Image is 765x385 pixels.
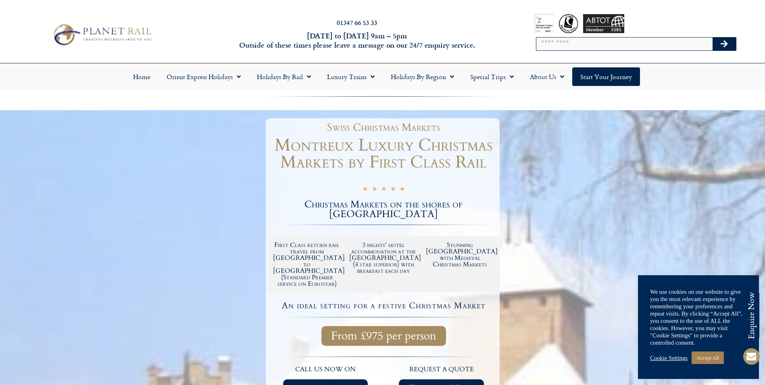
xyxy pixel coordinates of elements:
[650,288,747,346] div: We use cookies on our website to give you the most relevant experience by remembering your prefer...
[272,364,380,375] p: call us now on
[321,326,446,346] a: From £975 per person
[390,185,396,195] i: ★
[426,242,494,268] h2: Stunning [GEOGRAPHIC_DATA] with Medieval Christmas Markets
[319,67,383,86] a: Luxury Trains
[158,67,249,86] a: Orient Express Holidays
[269,301,498,310] h4: An ideal setting for a festive Christmas Market
[4,67,761,86] nav: Menu
[381,185,386,195] i: ★
[522,67,572,86] a: About Us
[49,22,154,48] img: Planet Rail Train Holidays Logo
[363,185,368,195] i: ★
[268,137,500,171] h1: Montreux Luxury Christmas Markets by First Class Rail
[372,185,377,195] i: ★
[383,67,462,86] a: Holidays by Region
[400,185,405,195] i: ★
[125,67,158,86] a: Home
[268,200,500,219] h2: Christmas Markets on the shores of [GEOGRAPHIC_DATA]
[273,242,342,287] h2: First Class return rail travel from [GEOGRAPHIC_DATA] to [GEOGRAPHIC_DATA] (Standard Premier serv...
[349,242,418,274] h2: 3 nights' hotel accommodation at the [GEOGRAPHIC_DATA] (4 star superior) with breakfast each day
[462,67,522,86] a: Special Trips
[272,122,496,133] h1: Swiss Christmas Markets
[363,184,405,195] div: 5/5
[249,67,319,86] a: Holidays by Rail
[331,331,436,341] span: From £975 per person
[206,31,508,50] h6: [DATE] to [DATE] 9am – 5pm Outside of these times please leave a message on our 24/7 enquiry serv...
[692,352,724,364] a: Accept All
[650,354,688,362] a: Cookie Settings
[388,364,496,375] p: request a quote
[572,67,640,86] a: Start your Journey
[713,38,736,50] button: Search
[337,18,377,27] a: 01347 66 53 33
